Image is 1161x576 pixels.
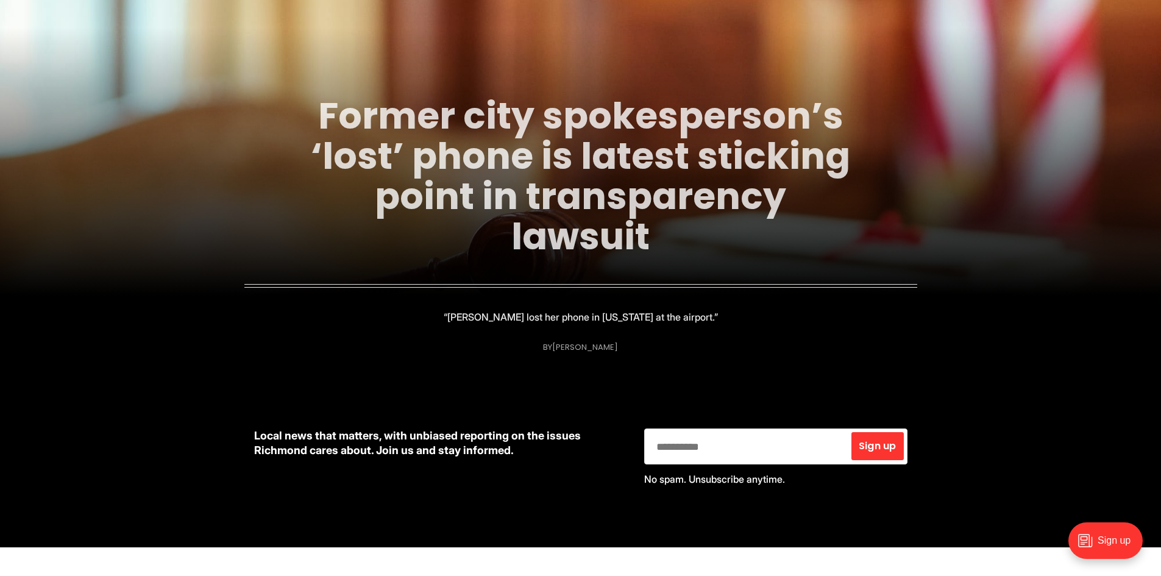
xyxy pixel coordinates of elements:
span: Sign up [859,441,896,451]
iframe: portal-trigger [1058,516,1161,576]
span: No spam. Unsubscribe anytime. [644,473,785,485]
button: Sign up [851,432,903,460]
div: By [543,343,618,352]
p: “[PERSON_NAME] lost her phone in [US_STATE] at the airport.” [444,308,718,325]
a: Former city spokesperson’s ‘lost’ phone is latest sticking point in transparency lawsuit [311,90,850,262]
a: [PERSON_NAME] [552,341,618,353]
p: Local news that matters, with unbiased reporting on the issues Richmond cares about. Join us and ... [254,428,625,458]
